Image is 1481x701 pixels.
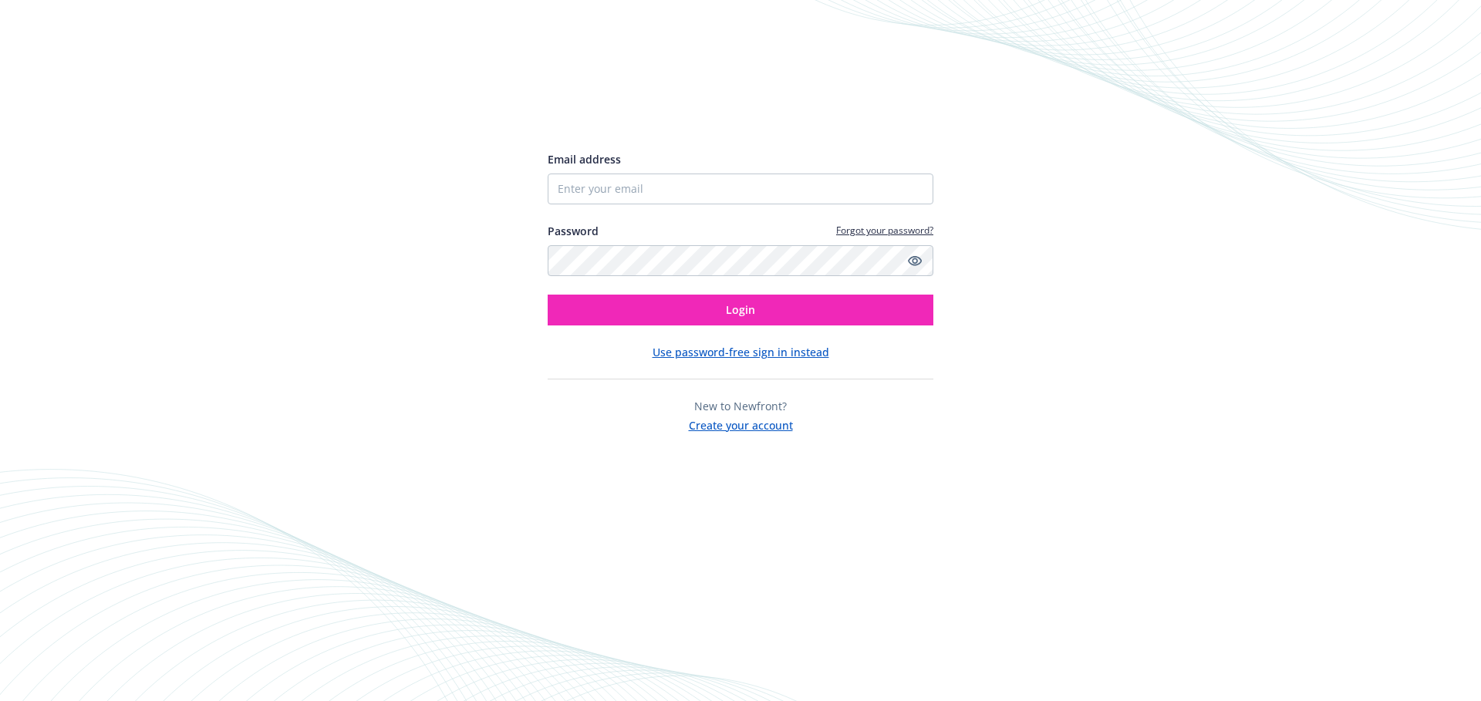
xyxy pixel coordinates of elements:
a: Show password [906,251,924,270]
button: Create your account [689,414,793,433]
button: Login [548,295,933,325]
input: Enter your email [548,174,933,204]
span: Login [726,302,755,317]
button: Use password-free sign in instead [653,344,829,360]
label: Password [548,223,599,239]
input: Enter your password [548,245,933,276]
span: New to Newfront? [694,399,787,413]
span: Email address [548,152,621,167]
a: Forgot your password? [836,224,933,237]
img: Newfront logo [548,96,693,123]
